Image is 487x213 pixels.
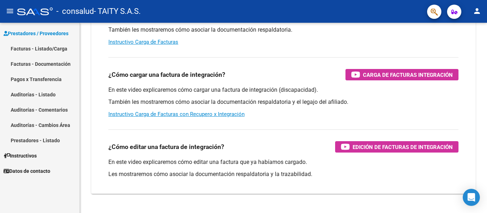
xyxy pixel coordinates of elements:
span: - consalud [56,4,94,19]
span: Edición de Facturas de integración [353,143,453,151]
span: Prestadores / Proveedores [4,30,68,37]
a: Instructivo Carga de Facturas con Recupero x Integración [108,111,245,117]
span: Datos de contacto [4,167,50,175]
mat-icon: person [473,7,481,15]
h3: ¿Cómo editar una factura de integración? [108,142,224,152]
p: También les mostraremos cómo asociar la documentación respaldatoria y el legajo del afiliado. [108,98,458,106]
p: Les mostraremos cómo asociar la documentación respaldatoria y la trazabilidad. [108,170,458,178]
p: También les mostraremos cómo asociar la documentación respaldatoria. [108,26,458,34]
mat-icon: menu [6,7,14,15]
button: Edición de Facturas de integración [335,141,458,153]
span: Instructivos [4,152,37,160]
h3: ¿Cómo cargar una factura de integración? [108,70,225,80]
div: Open Intercom Messenger [463,189,480,206]
a: Instructivo Carga de Facturas [108,39,178,45]
span: Carga de Facturas Integración [363,70,453,79]
span: - TAITY S.A.S. [94,4,141,19]
button: Carga de Facturas Integración [345,69,458,80]
p: En este video explicaremos cómo cargar una factura de integración (discapacidad). [108,86,458,94]
p: En este video explicaremos cómo editar una factura que ya habíamos cargado. [108,158,458,166]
